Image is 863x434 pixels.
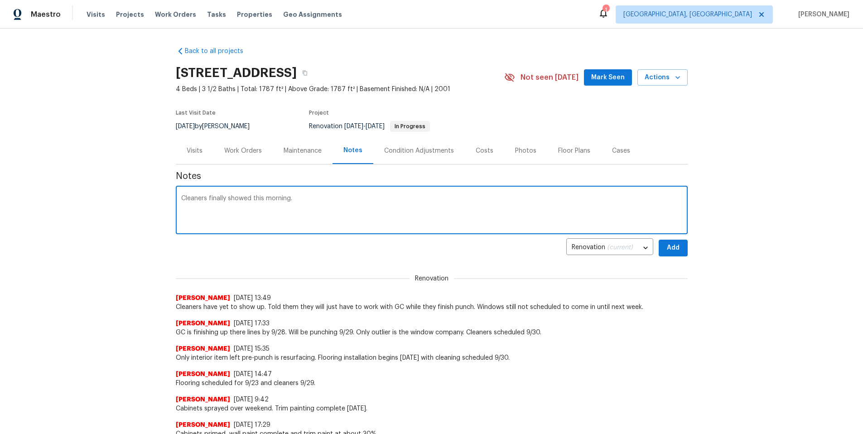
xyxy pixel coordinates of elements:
span: Only interior item left pre-punch is resurfacing. Flooring installation begins [DATE] with cleani... [176,353,688,362]
div: Cases [612,146,630,155]
span: Renovation [309,123,430,130]
span: Work Orders [155,10,196,19]
span: [DATE] 14:47 [234,371,272,377]
span: Project [309,110,329,116]
a: Back to all projects [176,47,263,56]
div: Visits [187,146,202,155]
span: Last Visit Date [176,110,216,116]
button: Mark Seen [584,69,632,86]
span: [DATE] [366,123,385,130]
span: [DATE] 17:33 [234,320,270,327]
span: Projects [116,10,144,19]
span: Visits [87,10,105,19]
span: (current) [607,244,633,251]
div: by [PERSON_NAME] [176,121,260,132]
span: Renovation [410,274,454,283]
span: Cleaners have yet to show up. Told them they will just have to work with GC while they finish pun... [176,303,688,312]
span: [DATE] [344,123,363,130]
span: Maestro [31,10,61,19]
div: Renovation (current) [566,237,653,259]
span: [PERSON_NAME] [176,370,230,379]
div: Photos [515,146,536,155]
span: 4 Beds | 3 1/2 Baths | Total: 1787 ft² | Above Grade: 1787 ft² | Basement Finished: N/A | 2001 [176,85,504,94]
div: Condition Adjustments [384,146,454,155]
span: [DATE] [176,123,195,130]
span: Properties [237,10,272,19]
span: [PERSON_NAME] [176,294,230,303]
span: Mark Seen [591,72,625,83]
span: Add [666,242,680,254]
h2: [STREET_ADDRESS] [176,68,297,77]
span: [GEOGRAPHIC_DATA], [GEOGRAPHIC_DATA] [623,10,752,19]
div: Maintenance [284,146,322,155]
div: Work Orders [224,146,262,155]
span: [DATE] 9:42 [234,396,269,403]
span: GC is finishing up there lines by 9/28. Will be punching 9/29. Only outlier is the window company... [176,328,688,337]
div: Floor Plans [558,146,590,155]
div: 1 [603,5,609,14]
span: [DATE] 17:29 [234,422,270,428]
span: Geo Assignments [283,10,342,19]
button: Add [659,240,688,256]
button: Actions [637,69,688,86]
span: Flooring scheduled for 9/23 and cleaners 9/29. [176,379,688,388]
span: [PERSON_NAME] [176,344,230,353]
span: Not seen [DATE] [521,73,579,82]
span: [PERSON_NAME] [176,395,230,404]
span: Tasks [207,11,226,18]
span: Cabinets sprayed over weekend. Trim painting complete [DATE]. [176,404,688,413]
span: [DATE] 15:35 [234,346,270,352]
span: [DATE] 13:49 [234,295,271,301]
span: Actions [645,72,680,83]
div: Costs [476,146,493,155]
div: Notes [343,146,362,155]
textarea: Cleaners finally showed this morning. [181,195,682,227]
span: Notes [176,172,688,181]
button: Copy Address [297,65,313,81]
span: - [344,123,385,130]
span: [PERSON_NAME] [176,319,230,328]
span: [PERSON_NAME] [176,420,230,429]
span: [PERSON_NAME] [795,10,849,19]
span: In Progress [391,124,429,129]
